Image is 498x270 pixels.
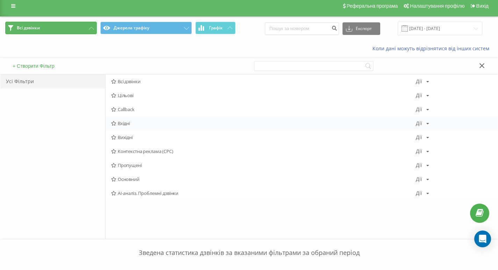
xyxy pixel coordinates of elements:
[111,107,416,112] span: Callback
[209,25,223,30] span: Графік
[265,22,339,35] input: Пошук за номером
[342,22,380,35] button: Експорт
[416,107,422,112] div: Дії
[111,121,416,126] span: Вхідні
[416,135,422,140] div: Дії
[100,22,192,34] button: Джерела трафіку
[477,63,487,70] button: Закрити
[111,177,416,182] span: Основний
[195,22,236,34] button: Графік
[416,163,422,168] div: Дії
[416,121,422,126] div: Дії
[5,22,97,34] button: Всі дзвінки
[410,3,464,9] span: Налаштування профілю
[416,149,422,154] div: Дії
[416,79,422,84] div: Дії
[347,3,398,9] span: Реферальна програма
[111,149,416,154] span: Контекстна реклама (CPC)
[0,74,105,88] div: Усі Фільтри
[474,231,491,247] div: Open Intercom Messenger
[111,135,416,140] span: Вихідні
[5,234,493,257] p: Зведена статистика дзвінків за вказаними фільтрами за обраний період
[10,63,57,69] button: + Створити Фільтр
[476,3,489,9] span: Вихід
[111,93,416,98] span: Цільові
[416,93,422,98] div: Дії
[416,177,422,182] div: Дії
[17,25,40,31] span: Всі дзвінки
[111,79,416,84] span: Всі дзвінки
[111,163,416,168] span: Пропущені
[111,191,416,196] span: AI-аналіз. Проблемні дзвінки
[416,191,422,196] div: Дії
[373,45,493,52] a: Коли дані можуть відрізнятися вiд інших систем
